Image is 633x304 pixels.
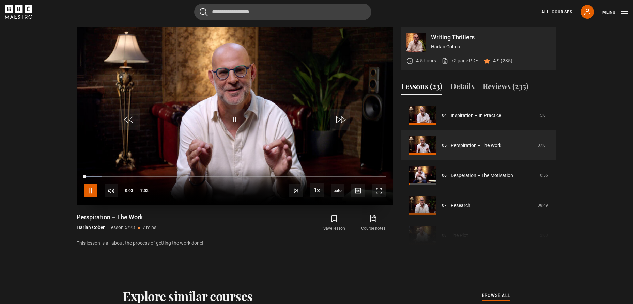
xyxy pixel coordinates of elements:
button: Mute [105,184,118,197]
span: auto [331,184,344,197]
p: Harlan Coben [77,224,106,231]
p: 4.9 (235) [493,57,512,64]
a: Research [451,202,470,209]
a: All Courses [541,9,572,15]
div: Progress Bar [84,176,386,178]
button: Lessons (23) [401,81,442,95]
a: 72 page PDF [442,57,478,64]
button: Pause [84,184,97,197]
a: Desperation – The Motivation [451,172,513,179]
p: 7 mins [142,224,156,231]
button: Next Lesson [289,184,303,197]
svg: BBC Maestro [5,5,32,19]
a: Perspiration – The Work [451,142,501,149]
input: Search [194,4,371,20]
span: 7:02 [140,185,149,197]
button: Details [450,81,475,95]
button: Fullscreen [372,184,386,197]
p: Harlan Coben [431,43,551,50]
button: Submit the search query [200,8,208,16]
video-js: Video Player [77,27,393,205]
button: Playback Rate [310,183,324,197]
p: This lesson is all about the process of getting the work done! [77,240,393,247]
h1: Perspiration – The Work [77,213,156,221]
span: 0:03 [125,185,133,197]
button: Captions [351,184,365,197]
a: Inspiration – In Practice [451,112,501,119]
h2: Explore similar courses [123,289,253,303]
button: Toggle navigation [602,9,628,16]
span: - [136,188,138,193]
a: Course notes [354,213,393,233]
button: Reviews (235) [483,81,528,95]
span: browse all [482,292,510,299]
div: Current quality: 720p [331,184,344,197]
p: 4.5 hours [416,57,436,64]
a: browse all [482,292,510,300]
p: Lesson 5/23 [108,224,135,231]
button: Save lesson [315,213,354,233]
p: Writing Thrillers [431,34,551,41]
